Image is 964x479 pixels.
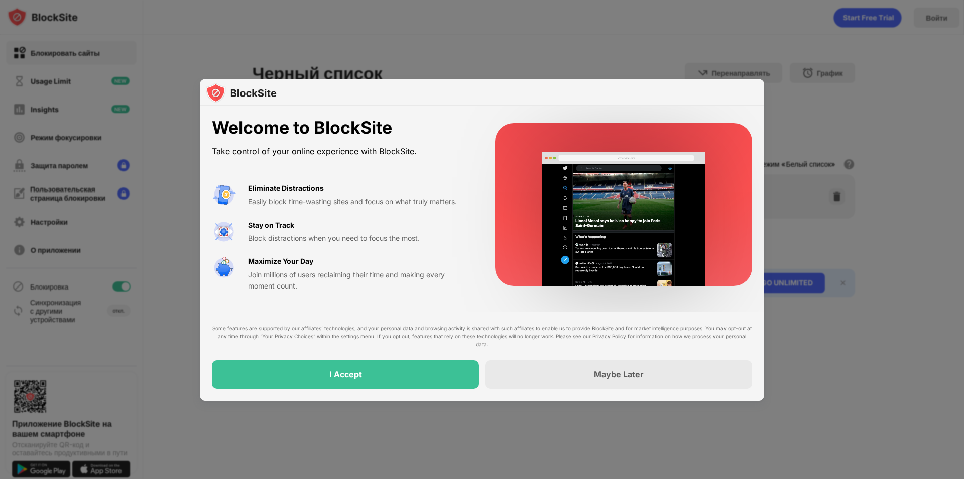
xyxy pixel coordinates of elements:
img: logo-blocksite.svg [206,83,277,103]
div: I Accept [329,369,362,379]
div: Maybe Later [594,369,644,379]
div: Maximize Your Day [248,256,313,267]
div: Some features are supported by our affiliates’ technologies, and your personal data and browsing ... [212,324,752,348]
img: value-safe-time.svg [212,256,236,280]
div: Block distractions when you need to focus the most. [248,233,471,244]
a: Privacy Policy [592,333,626,339]
div: Take control of your online experience with BlockSite. [212,144,471,159]
div: Welcome to BlockSite [212,118,471,138]
img: value-focus.svg [212,220,236,244]
img: value-avoid-distractions.svg [212,183,236,207]
div: Easily block time-wasting sites and focus on what truly matters. [248,196,471,207]
div: Stay on Track [248,220,294,231]
div: Join millions of users reclaiming their time and making every moment count. [248,269,471,292]
div: Eliminate Distractions [248,183,324,194]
